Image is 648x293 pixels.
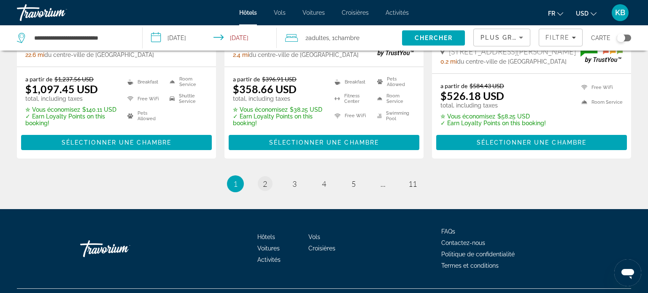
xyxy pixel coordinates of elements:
span: fr [548,10,555,17]
span: Chambre [335,35,359,41]
span: Croisières [342,9,369,16]
a: Activités [257,256,281,263]
span: Sélectionner une chambre [269,139,379,146]
span: Adultes [308,35,329,41]
span: Sélectionner une chambre [62,139,171,146]
a: Go Home [80,236,165,261]
li: Room Service [165,75,208,88]
span: 2 [263,179,267,188]
span: a partir de [233,75,260,83]
span: 2.4 mi [233,51,249,58]
nav: Pagination [17,175,631,192]
img: TrustYou guest rating badge [580,38,623,63]
a: Sélectionner une chambre [229,137,419,146]
span: Filtre [545,34,570,41]
button: User Menu [609,4,631,22]
span: Chercher [415,35,453,41]
span: 2 [305,32,329,44]
li: Pets Allowed [123,110,165,122]
li: Shuttle Service [165,92,208,105]
span: Plus grandes économies [481,34,581,41]
span: USD [576,10,589,17]
p: total, including taxes [25,95,117,102]
ins: $526.18 USD [440,89,504,102]
a: Politique de confidentialité [441,251,515,258]
li: Breakfast [123,75,165,88]
li: Free WiFi [577,82,623,93]
a: Vols [274,9,286,16]
p: $140.11 USD [25,106,117,113]
a: Termes et conditions [441,262,499,269]
li: Pets Allowed [373,75,415,88]
span: 22.6 mi [25,51,44,58]
a: Hôtels [239,9,257,16]
span: Carte [591,32,610,44]
a: Sélectionner une chambre [21,137,212,146]
a: Croisières [308,245,335,252]
span: 11 [408,179,417,188]
a: Contactez-nous [441,239,485,246]
a: Travorium [17,2,101,24]
p: ✓ Earn Loyalty Points on this booking! [233,113,324,126]
span: du centre-ville de [GEOGRAPHIC_DATA] [249,51,359,58]
span: , 1 [329,32,359,44]
li: Breakfast [330,75,373,88]
button: Sélectionner une chambre [21,135,212,150]
del: $396.91 USD [262,75,297,83]
span: 3 [292,179,297,188]
span: KB [615,8,625,17]
button: Select check in and out date [143,25,277,51]
del: $1,237.56 USD [54,75,94,83]
button: Sélectionner une chambre [436,135,627,150]
p: $38.25 USD [233,106,324,113]
a: Voitures [257,245,280,252]
button: Travelers: 2 adults, 0 children [277,25,402,51]
button: Change language [548,7,563,19]
span: 4 [322,179,326,188]
button: Toggle map [610,34,631,42]
button: Change currency [576,7,597,19]
span: a partir de [440,82,467,89]
span: 0.2 mi [440,58,457,65]
a: Voitures [302,9,325,16]
p: $58.25 USD [440,113,546,120]
span: du centre-ville de [GEOGRAPHIC_DATA] [44,51,154,58]
ins: $358.66 USD [233,83,297,95]
span: ... [381,179,386,188]
p: total, including taxes [233,95,324,102]
iframe: Bouton de lancement de la fenêtre de messagerie [614,259,641,286]
li: Room Service [577,97,623,108]
button: Filters [539,29,583,46]
li: Room Service [373,92,415,105]
a: Vols [308,234,320,240]
a: FAQs [441,228,455,235]
span: ✮ Vous économisez [25,106,80,113]
button: Search [402,30,465,46]
button: Sélectionner une chambre [229,135,419,150]
span: Sélectionner une chambre [477,139,586,146]
span: 5 [351,179,356,188]
a: Sélectionner une chambre [436,137,627,146]
li: Free WiFi [330,110,373,122]
li: Fitness Center [330,92,373,105]
mat-select: Sort by [481,32,523,43]
input: Search hotel destination [33,32,130,44]
p: total, including taxes [440,102,546,109]
li: Free WiFi [123,92,165,105]
del: $584.43 USD [470,82,504,89]
ins: $1,097.45 USD [25,83,98,95]
span: ✮ Vous économisez [233,106,288,113]
a: Hôtels [257,234,275,240]
a: Activités [386,9,409,16]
